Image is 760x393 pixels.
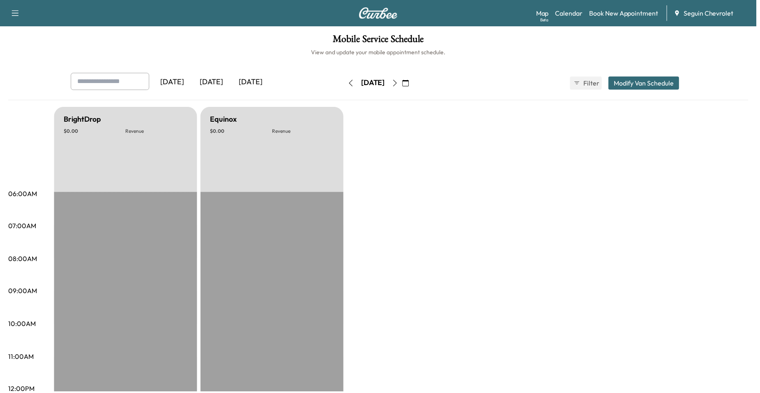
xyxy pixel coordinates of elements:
[8,190,37,199] p: 06:00AM
[8,287,37,297] p: 09:00AM
[573,77,605,90] button: Filter
[8,353,34,363] p: 11:00AM
[586,79,601,88] span: Filter
[64,129,126,135] p: $ 0.00
[539,8,551,18] a: MapBeta
[211,114,238,125] h5: Equinox
[687,8,737,18] span: Seguin Chevrolet
[558,8,585,18] a: Calendar
[193,73,232,92] div: [DATE]
[8,222,36,232] p: 07:00AM
[543,17,551,23] div: Beta
[153,73,193,92] div: [DATE]
[363,78,387,88] div: [DATE]
[126,129,188,135] p: Revenue
[273,129,335,135] p: Revenue
[8,49,752,57] h6: View and update your mobile appointment schedule.
[64,114,101,125] h5: BrightDrop
[8,255,37,265] p: 08:00AM
[8,320,36,330] p: 10:00AM
[611,77,682,90] button: Modify Van Schedule
[360,7,400,19] img: Curbee Logo
[8,35,752,49] h1: Mobile Service Schedule
[211,129,273,135] p: $ 0.00
[232,73,272,92] div: [DATE]
[592,8,661,18] a: Book New Appointment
